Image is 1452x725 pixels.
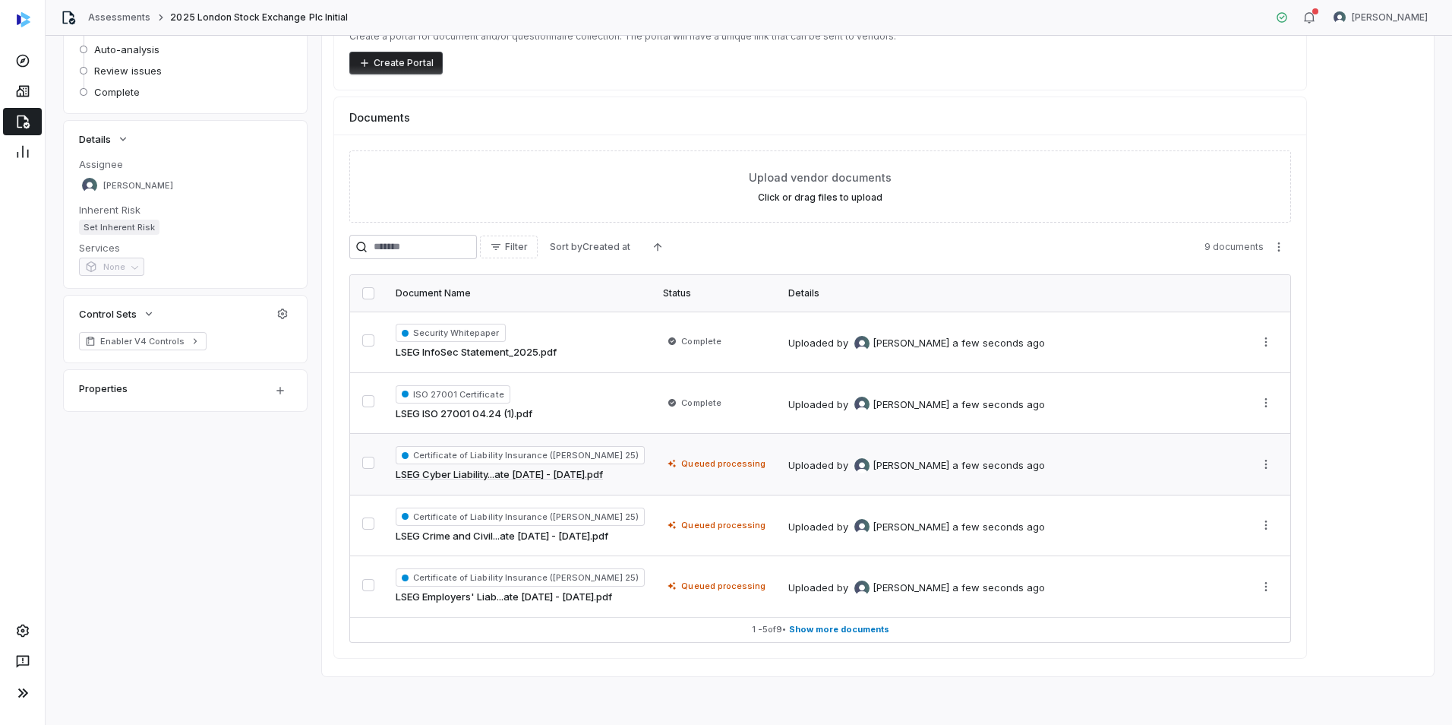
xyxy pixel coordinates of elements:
[396,324,506,342] span: Security Whitepaper
[396,446,645,464] span: Certificate of Liability Insurance ([PERSON_NAME] 25)
[1254,391,1278,414] button: More actions
[74,125,134,153] button: Details
[396,345,557,360] a: LSEG InfoSec Statement_2025.pdf
[396,568,645,587] span: Certificate of Liability Insurance ([PERSON_NAME] 25)
[103,180,173,192] span: [PERSON_NAME]
[788,458,1045,473] div: Uploaded
[749,169,892,185] span: Upload vendor documents
[788,519,1045,534] div: Uploaded
[681,397,721,409] span: Complete
[1254,514,1278,537] button: More actions
[681,519,765,531] span: Queued processing
[100,335,185,347] span: Enabler V4 Controls
[1267,236,1291,258] button: More actions
[663,287,769,299] div: Status
[1254,453,1278,476] button: More actions
[396,508,645,526] span: Certificate of Liability Insurance ([PERSON_NAME] 25)
[79,203,292,217] dt: Inherent Risk
[170,11,348,24] span: 2025 London Stock Exchange Plc Initial
[854,581,870,596] img: REKHA KOTHANDARAMAN avatar
[854,519,870,534] img: REKHA KOTHANDARAMAN avatar
[681,457,765,470] span: Queued processing
[681,335,721,347] span: Complete
[837,336,949,351] div: by
[396,467,603,483] a: LSEG Cyber Liability...ate [DATE] - [DATE].pdf
[1352,11,1428,24] span: [PERSON_NAME]
[79,241,292,255] dt: Services
[396,529,608,544] a: LSEG Crime and Civil...ate [DATE] - [DATE].pdf
[79,132,111,146] span: Details
[788,287,1236,299] div: Details
[396,590,612,605] a: LSEG Employers' Liab...ate [DATE] - [DATE].pdf
[74,300,159,328] button: Control Sets
[789,624,889,635] span: Show more documents
[1324,6,1437,29] button: REKHA KOTHANDARAMAN avatar[PERSON_NAME]
[79,220,159,235] span: Set Inherent Risk
[873,458,949,473] span: [PERSON_NAME]
[873,336,949,351] span: [PERSON_NAME]
[94,85,140,99] span: Complete
[82,178,97,193] img: REKHA KOTHANDARAMAN avatar
[480,236,538,258] button: Filter
[88,11,150,24] a: Assessments
[873,581,949,596] span: [PERSON_NAME]
[505,241,528,253] span: Filter
[1254,575,1278,598] button: More actions
[788,581,1045,596] div: Uploaded
[873,397,949,413] span: [PERSON_NAME]
[854,458,870,473] img: REKHA KOTHANDARAMAN avatar
[541,236,639,258] button: Sort byCreated at
[396,287,645,299] div: Document Name
[17,12,30,27] img: svg%3e
[854,397,870,412] img: REKHA KOTHANDARAMAN avatar
[837,519,949,534] div: by
[94,64,162,78] span: Review issues
[79,157,292,171] dt: Assignee
[873,520,949,535] span: [PERSON_NAME]
[952,520,1045,535] div: a few seconds ago
[758,192,882,204] label: Click or drag files to upload
[396,385,510,404] span: ISO 27001 Certificate
[788,336,1045,351] div: Uploaded
[788,397,1045,412] div: Uploaded
[94,43,159,56] span: Auto-analysis
[681,580,765,592] span: Queued processing
[854,336,870,351] img: REKHA KOTHANDARAMAN avatar
[952,397,1045,413] div: a few seconds ago
[1204,241,1264,253] span: 9 documents
[952,581,1045,596] div: a few seconds ago
[952,458,1045,473] div: a few seconds ago
[1254,331,1278,353] button: More actions
[837,397,949,412] div: by
[79,332,207,350] a: Enabler V4 Controls
[349,109,410,125] span: Documents
[349,52,443,74] button: Create Portal
[642,236,673,258] button: Ascending
[837,581,949,596] div: by
[652,241,664,253] svg: Ascending
[837,458,949,473] div: by
[396,407,532,422] a: LSEG ISO 27001 04.24 (1).pdf
[1334,11,1346,24] img: REKHA KOTHANDARAMAN avatar
[349,30,1291,43] p: Create a portal for document and/or questionnaire collection. The portal will have a unique link ...
[350,618,1290,642] button: 1 -5of9• Show more documents
[79,307,137,321] span: Control Sets
[952,336,1045,351] div: a few seconds ago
